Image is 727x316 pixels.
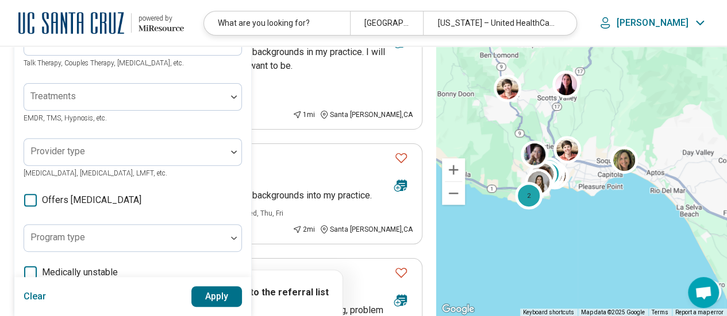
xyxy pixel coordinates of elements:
button: Favorite [390,261,413,284]
button: Zoom in [442,158,465,181]
div: 2 [515,181,543,209]
span: EMDR, TMS, Hypnosis, etc. [24,114,107,122]
div: Santa [PERSON_NAME] , CA [320,224,413,235]
img: University of California at Santa Cruz [18,9,124,37]
div: powered by [139,13,184,24]
span: Medically unstable [42,266,118,279]
span: Talk Therapy, Couples Therapy, [MEDICAL_DATA], etc. [24,59,184,67]
span: [MEDICAL_DATA], [MEDICAL_DATA], LMFT, etc. [24,169,167,177]
label: Treatments [30,91,76,102]
span: Map data ©2025 Google [581,309,645,315]
span: Offers [MEDICAL_DATA] [42,193,141,207]
button: Zoom out [442,182,465,205]
div: 1 mi [293,110,315,120]
button: Clear [24,286,47,307]
button: Favorite [390,146,413,170]
div: 2 mi [293,224,315,235]
a: Report a map error [675,309,724,315]
p: [PERSON_NAME] [617,17,688,29]
label: Program type [30,232,85,243]
button: Apply [191,286,243,307]
div: [US_STATE] – United HealthCare [423,11,569,35]
div: Open chat [688,277,719,308]
a: University of California at Santa Cruzpowered by [18,9,184,37]
div: [GEOGRAPHIC_DATA] [350,11,423,35]
a: Terms (opens in new tab) [652,309,668,315]
label: Provider type [30,146,85,157]
div: What are you looking for? [204,11,350,35]
div: Santa [PERSON_NAME] , CA [320,110,413,120]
